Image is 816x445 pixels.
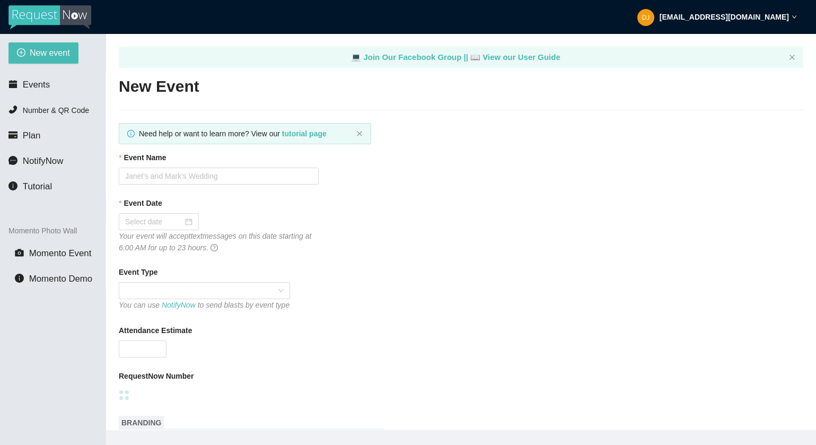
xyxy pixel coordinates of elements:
button: close [356,130,363,137]
input: Janet's and Mark's Wedding [119,168,319,185]
span: BRANDING [119,416,164,430]
span: down [792,14,797,20]
span: laptop [351,53,361,62]
span: Momento Demo [29,274,92,284]
b: Attendance Estimate [119,325,192,336]
span: Tutorial [23,181,52,191]
span: Need help or want to learn more? View our [139,129,327,138]
span: NotifyNow [23,156,63,166]
button: plus-circleNew event [8,42,78,64]
span: plus-circle [17,48,25,58]
span: phone [8,105,17,114]
a: laptop View our User Guide [470,53,560,62]
span: message [8,156,17,165]
h2: New Event [119,76,803,98]
a: laptop Join Our Facebook Group || [351,53,470,62]
span: New event [30,46,70,59]
span: close [789,54,795,60]
span: camera [15,248,24,257]
b: RequestNow Number [119,370,194,382]
span: info-circle [8,181,17,190]
a: NotifyNow [162,301,196,309]
span: Momento Event [29,248,92,258]
span: Number & QR Code [23,106,89,115]
b: Event Type [119,266,158,278]
b: Event Name [124,152,166,163]
span: laptop [470,53,480,62]
span: info-circle [127,130,135,137]
strong: [EMAIL_ADDRESS][DOMAIN_NAME] [660,13,789,21]
i: Your event will accept text messages on this date starting at 6:00 AM for up to 23 hours. [119,232,311,252]
div: You can use to send blasts by event type [119,299,290,311]
input: Select date [125,216,183,228]
span: calendar [8,80,17,89]
img: RequestNow [8,5,91,30]
a: tutorial page [282,129,327,138]
img: 1888ceddb938043c24f00366dbc084e2 [637,9,654,26]
span: credit-card [8,130,17,139]
span: info-circle [15,274,24,283]
span: Plan [23,130,41,141]
button: close [789,54,795,61]
span: question-circle [210,244,218,251]
b: Event Date [124,197,162,209]
span: Events [23,80,50,90]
